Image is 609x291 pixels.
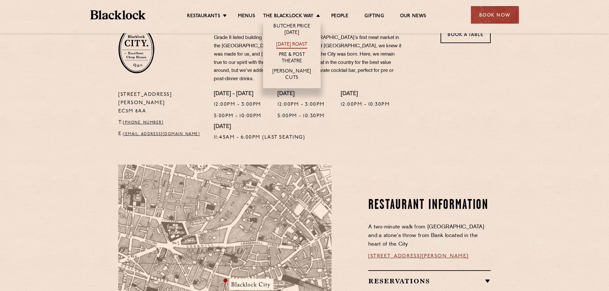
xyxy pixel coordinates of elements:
[368,223,491,249] p: A two-minute walk from [GEOGRAPHIC_DATA] and a stone’s throw from Bank located in the heart of th...
[214,124,305,131] h4: [DATE]
[118,130,204,138] p: E:
[269,23,314,37] a: Butcher Price [DATE]
[214,134,305,142] p: 11:45am - 6:00pm (Last Seating)
[400,13,426,20] a: Our News
[238,13,255,20] a: Menus
[118,26,154,73] img: City-stamp-default.svg
[187,13,220,20] a: Restaurants
[277,112,325,120] p: 5:00pm - 10:30pm
[269,52,314,65] a: Pre & Post Theatre
[118,91,204,116] p: [STREET_ADDRESS][PERSON_NAME] EC3M 8AA
[368,197,491,213] h2: Restaurant Information
[269,68,314,82] a: [PERSON_NAME] Cuts
[214,112,262,120] p: 5:00pm - 10:00pm
[118,119,204,127] p: T:
[263,13,314,20] a: The Blacklock Way
[277,101,325,109] p: 12:00pm - 3:00pm
[214,101,262,109] p: 12:00pm - 3:00pm
[341,101,390,109] p: 12:00pm - 10:30pm
[368,277,491,285] h2: Reservations
[471,6,519,24] div: Book Now
[364,13,384,20] a: Gifting
[90,10,146,19] img: BL_Textured_Logo-footer-cropped.svg
[277,91,325,98] h4: [DATE]
[123,121,163,125] a: [PHONE_NUMBER]
[368,254,469,259] a: [STREET_ADDRESS][PERSON_NAME]
[214,26,402,83] p: When asked what we thought of an old electricity substation set in the basement of a Grade II lis...
[441,26,491,43] a: Book a Table
[214,91,262,98] h4: [DATE] - [DATE]
[276,42,307,49] a: [DATE] Roast
[331,13,348,20] a: People
[123,132,200,136] a: [EMAIL_ADDRESS][DOMAIN_NAME]
[341,91,390,98] h4: [DATE]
